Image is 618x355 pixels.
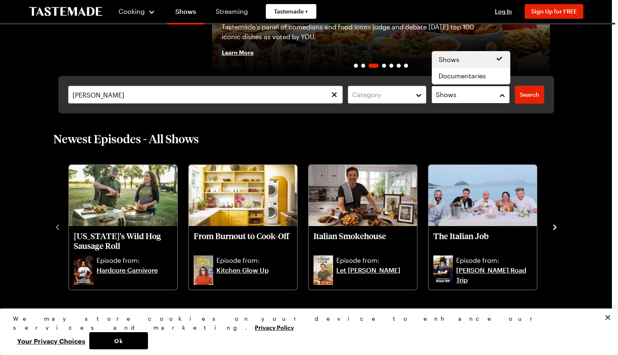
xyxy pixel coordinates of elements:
[439,55,459,64] span: Shows
[13,314,598,349] div: Privacy
[89,332,148,349] button: Ok
[431,86,510,104] button: Shows
[255,323,294,331] a: More information about your privacy, opens in a new tab
[432,51,510,84] div: Shows
[13,332,89,349] button: Your Privacy Choices
[439,71,486,81] span: Documentaries
[436,90,457,100] span: Shows
[13,314,598,332] div: We may store cookies on your device to enhance our services and marketing.
[599,308,617,326] button: Close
